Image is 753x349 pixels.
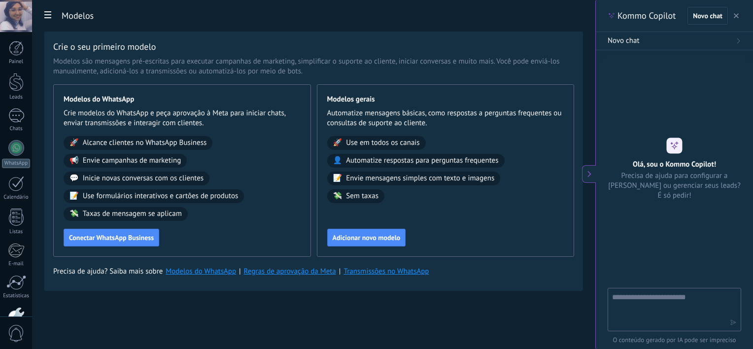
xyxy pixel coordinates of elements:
div: E-mail [2,261,31,267]
h3: Crie o seu primeiro modelo [53,40,156,53]
button: Adicionar novo modelo [327,229,406,246]
span: 🚀 [69,138,79,148]
span: Kommo Copilot [617,10,676,22]
button: Novo chat [687,7,728,25]
span: 👤 [333,156,342,166]
h2: Olá, sou o Kommo Copilot! [633,160,716,169]
span: 📝 [69,191,79,201]
span: Envie campanhas de marketing [83,156,181,166]
span: Adicionar novo modelo [333,234,401,241]
button: Novo chat [596,32,753,50]
div: | | [53,267,574,277]
div: Calendário [2,194,31,201]
div: Painel [2,59,31,65]
span: 💸 [69,209,79,219]
span: Taxas de mensagem se aplicam [83,209,182,219]
span: Conectar WhatsApp Business [69,234,154,241]
span: Novo chat [693,12,722,19]
div: WhatsApp [2,159,30,168]
span: Modelos do WhatsApp [64,95,301,105]
span: 📢 [69,156,79,166]
span: Automatize mensagens básicas, como respostas a perguntas frequentes ou consultas de suporte ao cl... [327,108,564,128]
div: Leads [2,94,31,101]
div: Listas [2,229,31,235]
span: 🚀 [333,138,342,148]
span: Inicie novas conversas com os clientes [83,174,204,183]
span: Modelos são mensagens pré-escritas para executar campanhas de marketing, simplificar o suporte ao... [53,57,574,76]
div: Estatísticas [2,293,31,299]
span: O conteúdo gerado por IA pode ser impreciso [608,335,741,345]
span: Use formulários interativos e cartões de produtos [83,191,239,201]
span: Precisa de ajuda para configurar a [PERSON_NAME] ou gerenciar seus leads? É só pedir! [608,171,741,201]
span: Sem taxas [346,191,378,201]
span: Precisa de ajuda? Saiba mais sobre [53,267,163,277]
span: Novo chat [608,36,640,46]
span: Automatize respostas para perguntas frequentes [346,156,498,166]
a: Transmissões no WhatsApp [343,267,429,276]
span: Modelos gerais [327,95,564,105]
button: Conectar WhatsApp Business [64,229,159,246]
span: Envie mensagens simples com texto e imagens [346,174,494,183]
span: Alcance clientes no WhatsApp Business [83,138,207,148]
span: 💸 [333,191,342,201]
a: Regras de aprovação da Meta [244,267,336,276]
span: Crie modelos do WhatsApp e peça aprovação à Meta para iniciar chats, enviar transmissões e intera... [64,108,301,128]
a: Modelos do WhatsApp [166,267,236,276]
h2: Modelos [62,6,583,26]
div: Chats [2,126,31,132]
span: Use em todos os canais [346,138,419,148]
span: 💬 [69,174,79,183]
span: 📝 [333,174,342,183]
